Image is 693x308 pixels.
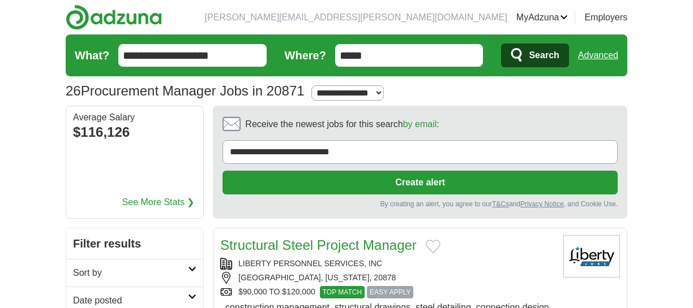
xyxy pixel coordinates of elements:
[584,11,627,24] a: Employers
[66,81,81,101] span: 26
[66,5,162,30] img: Adzuna logo
[367,286,413,298] span: EASY APPLY
[66,83,305,98] h1: Procurement Manager Jobs in 20871
[320,286,365,298] span: TOP MATCH
[73,266,188,280] h2: Sort by
[204,11,507,24] li: [PERSON_NAME][EMAIL_ADDRESS][PERSON_NAME][DOMAIN_NAME]
[122,196,195,209] a: See More Stats ❯
[75,47,109,64] label: What?
[223,199,618,209] div: By creating an alert, you agree to our and , and Cookie Use.
[563,235,620,277] img: Liberty Personnel Services logo
[223,171,618,194] button: Create alert
[501,44,568,67] button: Search
[220,286,554,298] div: $90,000 TO $120,000
[492,200,509,208] a: T&Cs
[245,118,439,131] span: Receive the newest jobs for this search :
[220,272,554,284] div: [GEOGRAPHIC_DATA], [US_STATE], 20878
[578,44,618,67] a: Advanced
[529,44,559,67] span: Search
[73,113,196,122] div: Average Salary
[285,47,326,64] label: Where?
[426,240,440,253] button: Add to favorite jobs
[403,119,437,129] a: by email
[516,11,568,24] a: MyAdzuna
[220,237,417,253] a: Structural Steel Project Manager
[73,294,188,307] h2: Date posted
[238,259,382,268] a: LIBERTY PERSONNEL SERVICES, INC
[520,200,564,208] a: Privacy Notice
[73,122,196,142] div: $116,126
[66,259,203,287] a: Sort by
[66,228,203,259] h2: Filter results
